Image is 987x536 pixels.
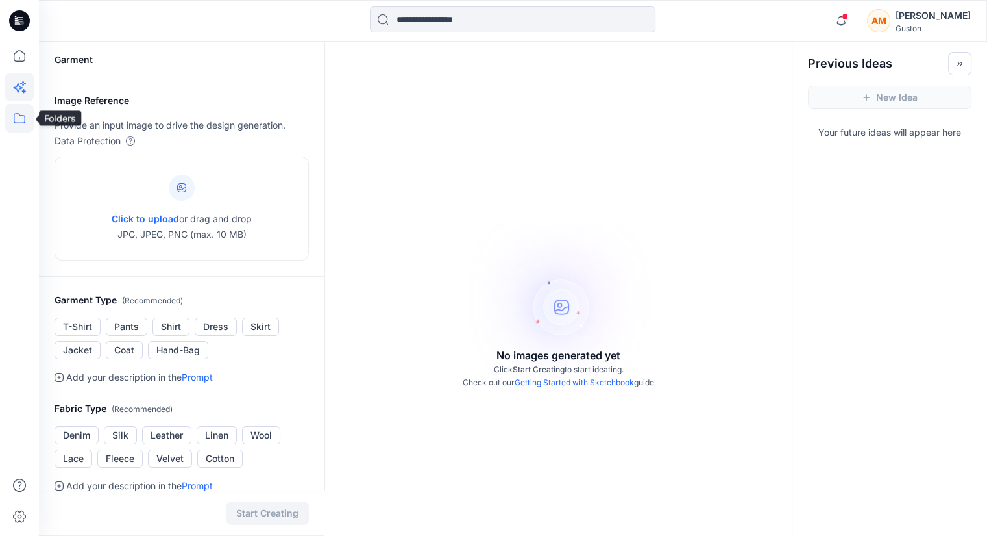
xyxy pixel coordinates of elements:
button: Dress [195,318,237,336]
p: No images generated yet [496,348,620,363]
p: or drag and drop JPG, JPEG, PNG (max. 10 MB) [112,211,252,242]
button: Shirt [152,318,189,336]
span: Start Creating [513,364,565,374]
div: AM [867,9,890,32]
button: Coat [106,341,143,359]
button: Velvet [148,450,192,468]
p: Add your description in the [66,370,213,385]
button: Hand-Bag [148,341,208,359]
button: Silk [104,426,137,444]
button: Denim [55,426,99,444]
button: Linen [197,426,237,444]
span: ( Recommended ) [112,404,173,414]
h2: Image Reference [55,93,309,108]
span: ( Recommended ) [122,296,183,305]
p: Data Protection [55,133,121,149]
button: Lace [55,450,92,468]
button: Cotton [197,450,243,468]
p: Add your description in the [66,478,213,494]
p: Your future ideas will appear here [792,120,987,140]
button: Pants [106,318,147,336]
button: Jacket [55,341,101,359]
a: Prompt [182,480,213,491]
p: Provide an input image to drive the design generation. [55,118,309,133]
h2: Previous Ideas [808,56,892,71]
div: [PERSON_NAME] [896,8,971,23]
h2: Fabric Type [55,401,309,417]
p: Click to start ideating. Check out our guide [463,363,654,389]
button: Leather [142,426,191,444]
button: T-Shirt [55,318,101,336]
button: Fleece [97,450,143,468]
span: Click to upload [112,213,179,224]
a: Getting Started with Sketchbook [515,377,634,387]
button: Skirt [242,318,279,336]
a: Prompt [182,372,213,383]
h2: Garment Type [55,292,309,309]
div: Guston [896,23,971,33]
button: Toggle idea bar [948,52,971,75]
button: Wool [242,426,280,444]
